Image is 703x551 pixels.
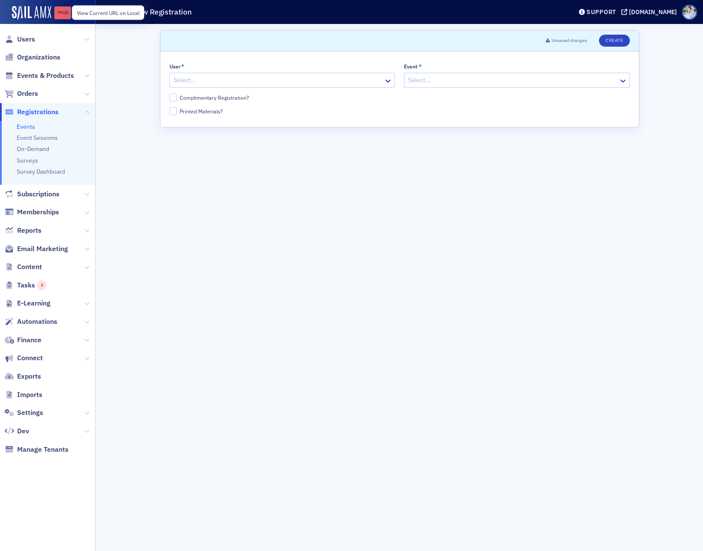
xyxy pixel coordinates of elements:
[5,71,74,80] a: Events & Products
[5,107,59,117] a: Registrations
[621,9,680,15] button: [DOMAIN_NAME]
[5,353,43,363] a: Connect
[17,299,50,308] span: E-Learning
[17,226,42,235] span: Reports
[169,63,181,70] div: User
[17,372,41,381] span: Exports
[17,335,42,345] span: Finance
[180,108,223,115] div: Printed Materials?
[587,8,616,16] div: Support
[17,390,42,400] span: Imports
[17,35,35,44] span: Users
[5,226,42,235] a: Reports
[404,63,418,70] div: Event
[17,207,59,217] span: Memberships
[5,35,35,44] a: Users
[12,6,51,20] img: SailAMX
[37,281,46,290] div: 3
[17,168,65,175] a: Survey Dashboard
[5,372,41,381] a: Exports
[181,63,184,69] abbr: This field is required
[180,94,249,101] div: Complimentary Registration?
[17,281,46,290] span: Tasks
[17,89,38,98] span: Orders
[17,107,59,117] span: Registrations
[5,262,42,272] a: Content
[5,53,60,62] a: Organizations
[5,445,68,454] a: Manage Tenants
[17,408,43,418] span: Settings
[17,134,58,142] a: Event Sessions
[17,71,74,80] span: Events & Products
[552,37,587,44] span: Unsaved changes
[17,190,59,199] span: Subscriptions
[54,6,71,19] a: Prod
[5,317,57,326] a: Automations
[682,5,697,20] span: Profile
[169,94,177,101] input: Complimentary Registration?
[132,7,192,17] h1: New Registration
[5,335,42,345] a: Finance
[629,8,677,16] div: [DOMAIN_NAME]
[5,190,59,199] a: Subscriptions
[17,353,43,363] span: Connect
[5,89,38,98] a: Orders
[5,408,43,418] a: Settings
[17,53,60,62] span: Organizations
[17,317,57,326] span: Automations
[5,299,50,308] a: E-Learning
[17,157,38,164] a: Surveys
[5,281,46,290] a: Tasks3
[72,6,144,20] div: View Current URL on Local
[599,35,629,47] button: Create
[17,445,68,454] span: Manage Tenants
[5,427,29,436] a: Dev
[17,244,68,254] span: Email Marketing
[17,262,42,272] span: Content
[17,145,49,153] a: On-Demand
[17,427,29,436] span: Dev
[5,207,59,217] a: Memberships
[5,390,42,400] a: Imports
[418,63,422,69] abbr: This field is required
[169,107,177,115] input: Printed Materials?
[5,244,68,254] a: Email Marketing
[17,123,35,130] a: Events
[54,9,71,16] div: Prod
